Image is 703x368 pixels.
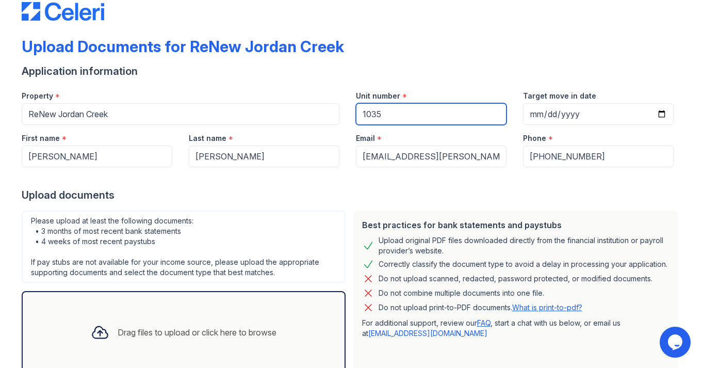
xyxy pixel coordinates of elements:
[379,273,652,285] div: Do not upload scanned, redacted, password protected, or modified documents.
[118,326,276,339] div: Drag files to upload or click here to browse
[379,258,667,270] div: Correctly classify the document type to avoid a delay in processing your application.
[356,133,375,143] label: Email
[22,64,682,78] div: Application information
[362,318,669,339] p: For additional support, review our , start a chat with us below, or email us at
[379,302,582,313] p: Do not upload print-to-PDF documents.
[512,303,582,312] a: What is print-to-pdf?
[379,287,544,299] div: Do not combine multiple documents into one file.
[368,329,487,338] a: [EMAIL_ADDRESS][DOMAIN_NAME]
[477,318,491,327] a: FAQ
[22,2,104,21] img: CE_Logo_Blue-a8612792a0a2168367f1c8372b55b34899dd931a85d93a1a3d3e32e68fde9ad4.png
[660,327,693,358] iframe: chat widget
[379,235,669,256] div: Upload original PDF files downloaded directly from the financial institution or payroll provider’...
[22,133,60,143] label: First name
[22,188,682,202] div: Upload documents
[523,91,596,101] label: Target move in date
[523,133,546,143] label: Phone
[362,219,669,231] div: Best practices for bank statements and paystubs
[22,91,53,101] label: Property
[22,211,346,283] div: Please upload at least the following documents: • 3 months of most recent bank statements • 4 wee...
[189,133,226,143] label: Last name
[356,91,400,101] label: Unit number
[22,37,344,56] div: Upload Documents for ReNew Jordan Creek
